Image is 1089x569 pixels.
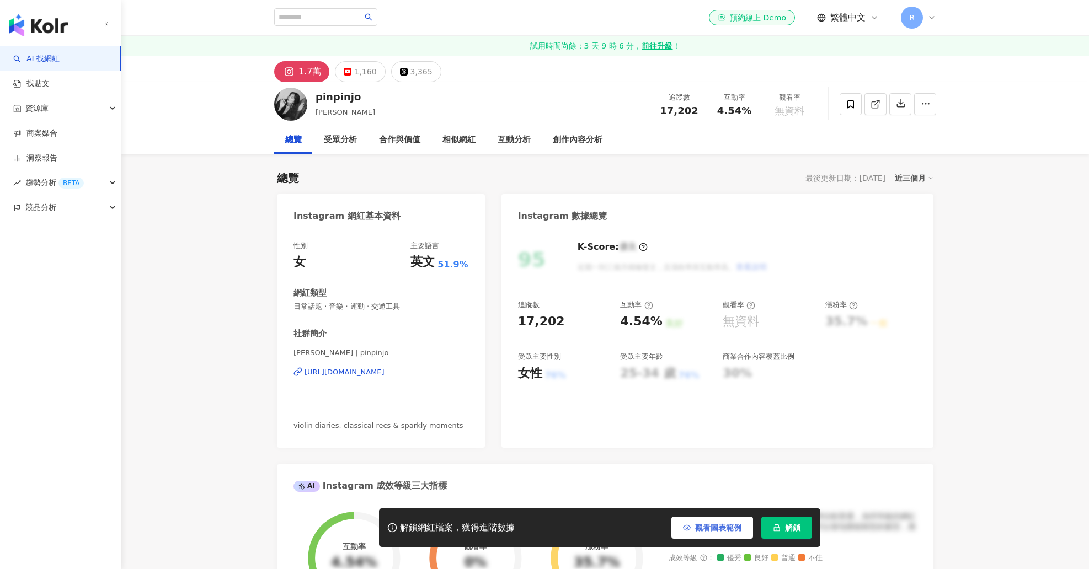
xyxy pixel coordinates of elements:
[13,53,60,65] a: searchAI 找網紅
[442,133,476,147] div: 相似網紅
[25,170,84,195] span: 趨勢分析
[437,259,468,271] span: 51.9%
[658,92,700,103] div: 追蹤數
[293,210,401,222] div: Instagram 網紅基本資料
[293,481,320,492] div: AI
[274,61,329,82] button: 1.7萬
[713,92,755,103] div: 互動率
[298,64,321,79] div: 1.7萬
[518,210,607,222] div: Instagram 數據總覽
[121,36,1089,56] a: 試用時間尚餘：3 天 9 時 6 分，前往升級！
[518,313,565,330] div: 17,202
[717,554,741,562] span: 優秀
[642,40,672,51] strong: 前往升級
[744,554,768,562] span: 良好
[761,517,812,539] button: 解鎖
[620,352,663,362] div: 受眾主要年齡
[391,61,441,82] button: 3,365
[909,12,915,24] span: R
[518,300,540,310] div: 追蹤數
[13,153,57,164] a: 洞察報告
[293,241,308,251] div: 性別
[723,352,794,362] div: 商業合作內容覆蓋比例
[354,64,376,79] div: 1,160
[671,517,753,539] button: 觀看圖表範例
[620,300,653,310] div: 互動率
[25,96,49,121] span: 資源庫
[578,241,648,253] div: K-Score :
[335,61,385,82] button: 1,160
[316,108,375,116] span: [PERSON_NAME]
[785,523,800,532] span: 解鎖
[293,328,327,340] div: 社群簡介
[410,64,433,79] div: 3,365
[13,78,50,89] a: 找貼文
[324,133,357,147] div: 受眾分析
[620,313,662,330] div: 4.54%
[277,170,299,186] div: 總覽
[9,14,68,36] img: logo
[830,12,866,24] span: 繁體中文
[293,287,327,299] div: 網紅類型
[410,241,439,251] div: 主要語言
[660,105,698,116] span: 17,202
[805,174,885,182] div: 最後更新日期：[DATE]
[293,367,468,377] a: [URL][DOMAIN_NAME]
[410,254,435,271] div: 英文
[717,105,751,116] span: 4.54%
[379,133,420,147] div: 合作與價值
[709,10,795,25] a: 預約線上 Demo
[553,133,602,147] div: 創作內容分析
[58,178,84,189] div: BETA
[723,313,759,330] div: 無資料
[798,554,823,562] span: 不佳
[293,302,468,312] span: 日常話題 · 音樂 · 運動 · 交通工具
[498,133,531,147] div: 互動分析
[400,522,515,534] div: 解鎖網紅檔案，獲得進階數據
[293,421,463,430] span: violin diaries, classical recs & sparkly moments
[305,367,385,377] div: [URL][DOMAIN_NAME]
[293,254,306,271] div: 女
[718,12,786,23] div: 預約線上 Demo
[825,300,858,310] div: 漲粉率
[518,365,542,382] div: 女性
[285,133,302,147] div: 總覽
[316,90,375,104] div: pinpinjo
[293,480,447,492] div: Instagram 成效等級三大指標
[695,523,741,532] span: 觀看圖表範例
[274,88,307,121] img: KOL Avatar
[768,92,810,103] div: 觀看率
[669,554,917,562] div: 成效等級 ：
[723,300,755,310] div: 觀看率
[25,195,56,220] span: 競品分析
[13,128,57,139] a: 商案媒合
[895,171,933,185] div: 近三個月
[293,348,468,358] span: [PERSON_NAME] | pinpinjo
[13,179,21,187] span: rise
[773,524,781,532] span: lock
[365,13,372,21] span: search
[771,554,796,562] span: 普通
[775,105,804,116] span: 無資料
[518,352,561,362] div: 受眾主要性別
